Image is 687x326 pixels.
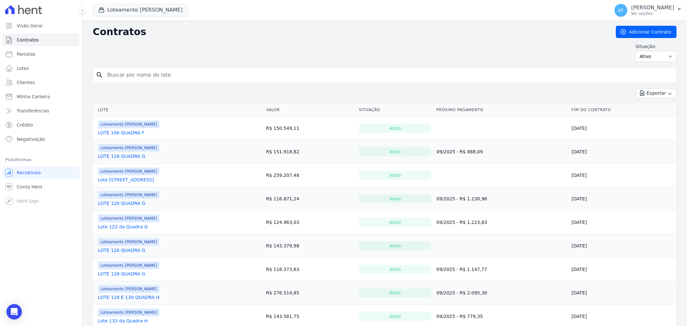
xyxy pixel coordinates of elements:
span: Negativação [17,136,45,142]
a: LOTE 106 QUADRA F [98,129,144,136]
a: Recebíveis [3,166,80,179]
a: Lote 133 da Quadra H [98,318,148,324]
td: [DATE] [569,258,677,281]
button: Loteamento [PERSON_NAME] [93,4,188,16]
span: Lotes [17,65,29,72]
a: Minha Carteira [3,90,80,103]
td: R$ 150.549,11 [263,117,356,140]
a: 09/2025 - R$ 779,35 [436,314,483,319]
a: LOTE 128 QUADRA G [98,271,145,277]
button: KF [PERSON_NAME] Ver opções [609,1,687,19]
label: Situação: [635,43,677,50]
div: Ativo [359,265,431,274]
span: Crédito [17,122,33,128]
th: Valor [263,103,356,117]
a: 09/2025 - R$ 888,09 [436,149,483,154]
td: R$ 116.871,24 [263,187,356,211]
div: Plataformas [5,156,77,164]
span: Parcelas [17,51,35,57]
td: R$ 143.379,98 [263,234,356,258]
a: LOTE 129 E 130 QUADRA H [98,294,159,301]
td: R$ 151.918,82 [263,140,356,164]
td: [DATE] [569,281,677,305]
div: Ativo [359,147,431,156]
a: Lotes [3,62,80,75]
span: Recebíveis [17,169,41,176]
th: Fim do Contrato [569,103,677,117]
a: Contratos [3,34,80,46]
a: 09/2025 - R$ 2.095,30 [436,290,487,295]
th: Lote [93,103,263,117]
td: [DATE] [569,117,677,140]
td: [DATE] [569,211,677,234]
span: KF [618,8,624,13]
a: LOTE 116 QUADRA G [98,153,145,159]
p: [PERSON_NAME] [631,5,674,11]
a: LOTE 120 QUADRA G [98,200,145,206]
span: Loteamento [PERSON_NAME] [98,262,159,269]
span: Loteamento [PERSON_NAME] [98,309,159,316]
td: [DATE] [569,164,677,187]
div: Ativo [359,218,431,227]
span: Loteamento [PERSON_NAME] [98,285,159,293]
span: Loteamento [PERSON_NAME] [98,168,159,175]
span: Loteamento [PERSON_NAME] [98,215,159,222]
td: [DATE] [569,140,677,164]
span: Minha Carteira [17,93,50,100]
a: Lote 122 da Quadra G [98,224,148,230]
a: Adicionar Contrato [616,26,677,38]
span: Loteamento [PERSON_NAME] [98,144,159,152]
div: Ativo [359,171,431,180]
span: Visão Geral [17,23,43,29]
span: Loteamento [PERSON_NAME] [98,191,159,199]
div: Ativo [359,124,431,133]
td: [DATE] [569,234,677,258]
a: LOTE 126 QUADRA G [98,247,145,254]
div: Ativo [359,312,431,321]
td: R$ 276.514,85 [263,281,356,305]
span: Conta Hent [17,184,42,190]
td: [DATE] [569,187,677,211]
input: Buscar por nome do lote [103,69,674,81]
a: 09/2025 - R$ 1.147,77 [436,267,487,272]
a: Crédito [3,119,80,131]
div: Ativo [359,194,431,203]
a: Clientes [3,76,80,89]
span: Loteamento [PERSON_NAME] [98,238,159,246]
td: R$ 259.207,48 [263,164,356,187]
p: Ver opções [631,11,674,16]
a: 09/2025 - R$ 1.230,96 [436,196,487,201]
a: Visão Geral [3,19,80,32]
div: Ativo [359,241,431,250]
a: Lote [STREET_ADDRESS] [98,177,154,183]
th: Próximo Pagamento [434,103,569,117]
th: Situação [356,103,434,117]
a: Transferências [3,104,80,117]
td: R$ 118.373,63 [263,258,356,281]
span: Contratos [17,37,39,43]
i: search [96,71,103,79]
a: Conta Hent [3,180,80,193]
a: Negativação [3,133,80,146]
div: Open Intercom Messenger [6,304,22,320]
a: Parcelas [3,48,80,61]
td: R$ 124.963,03 [263,211,356,234]
span: Clientes [17,79,35,86]
span: Transferências [17,108,49,114]
span: Loteamento [PERSON_NAME] [98,120,159,128]
a: 09/2025 - R$ 1.223,83 [436,220,487,225]
h2: Contratos [93,26,606,38]
div: Ativo [359,288,431,297]
button: Exportar [636,88,677,98]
